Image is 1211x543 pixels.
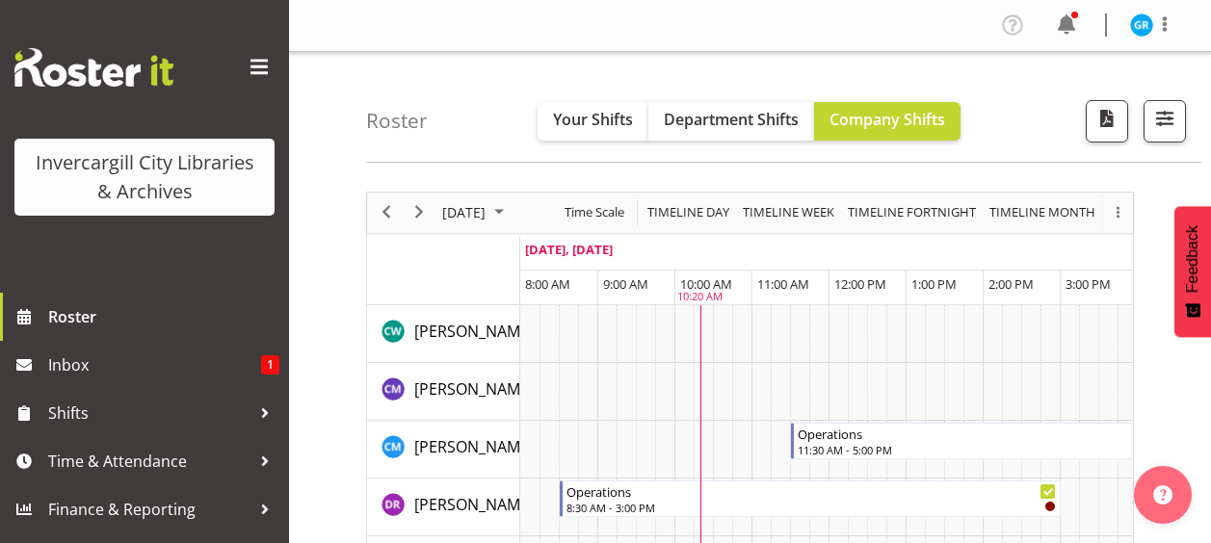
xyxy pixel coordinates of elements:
[740,200,838,224] button: Timeline Week
[987,200,1099,224] button: Timeline Month
[367,421,520,478] td: Cindy Mulrooney resource
[987,200,1097,224] span: Timeline Month
[48,350,261,379] span: Inbox
[48,495,250,524] span: Finance & Reporting
[566,500,1056,515] div: 8:30 AM - 3:00 PM
[414,377,534,401] a: [PERSON_NAME]
[603,275,648,293] span: 9:00 AM
[367,305,520,363] td: Catherine Wilson resource
[1153,485,1172,504] img: help-xxl-2.png
[1086,100,1128,142] button: Download a PDF of the roster for the current day
[988,275,1034,293] span: 2:00 PM
[1184,225,1201,293] span: Feedback
[367,363,520,421] td: Chamique Mamolo resource
[798,424,1210,443] div: Operations
[562,200,628,224] button: Time Scale
[48,447,250,476] span: Time & Attendance
[645,200,731,224] span: Timeline Day
[1066,275,1111,293] span: 3:00 PM
[414,436,534,457] span: [PERSON_NAME]
[1130,13,1153,37] img: grace-roscoe-squires11664.jpg
[261,355,279,375] span: 1
[563,200,626,224] span: Time Scale
[366,110,428,132] h4: Roster
[414,435,534,458] a: [PERSON_NAME]
[814,102,961,141] button: Company Shifts
[845,200,980,224] button: Fortnight
[798,442,1210,457] div: 11:30 AM - 5:00 PM
[414,321,534,342] span: [PERSON_NAME]
[664,109,799,130] span: Department Shifts
[374,200,400,224] button: Previous
[829,109,945,130] span: Company Shifts
[414,494,534,515] span: [PERSON_NAME]
[680,275,732,293] span: 10:00 AM
[645,200,733,224] button: Timeline Day
[435,193,515,233] div: September 19, 2025
[1174,206,1211,337] button: Feedback - Show survey
[525,275,570,293] span: 8:00 AM
[757,275,809,293] span: 11:00 AM
[370,193,403,233] div: previous period
[648,102,814,141] button: Department Shifts
[741,200,836,224] span: Timeline Week
[1102,193,1133,233] div: overflow
[846,200,978,224] span: Timeline Fortnight
[34,148,255,206] div: Invercargill City Libraries & Archives
[439,200,513,224] button: September 2025
[1144,100,1186,142] button: Filter Shifts
[834,275,886,293] span: 12:00 PM
[403,193,435,233] div: next period
[525,241,613,258] span: [DATE], [DATE]
[414,493,534,516] a: [PERSON_NAME]
[560,480,1061,517] div: Debra Robinson"s event - Operations Begin From Friday, September 19, 2025 at 8:30:00 AM GMT+12:00...
[414,378,534,400] span: [PERSON_NAME]
[414,320,534,343] a: [PERSON_NAME]
[407,200,433,224] button: Next
[440,200,487,224] span: [DATE]
[48,399,250,427] span: Shifts
[48,302,279,331] span: Roster
[677,289,723,305] div: 10:20 AM
[911,275,957,293] span: 1:00 PM
[566,481,1056,501] div: Operations
[367,478,520,536] td: Debra Robinson resource
[538,102,648,141] button: Your Shifts
[553,109,633,130] span: Your Shifts
[14,48,173,87] img: Rosterit website logo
